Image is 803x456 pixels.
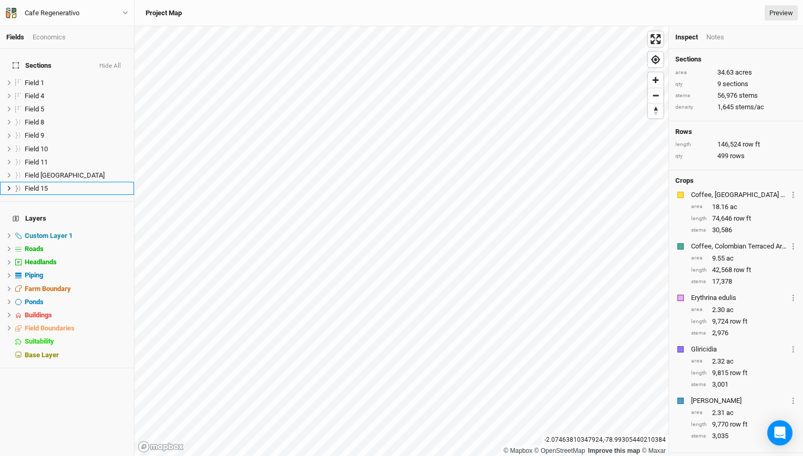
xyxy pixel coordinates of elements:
div: length [675,141,712,149]
span: row ft [730,317,747,326]
span: row ft [734,214,751,223]
div: Headlands [25,258,128,266]
span: Field 15 [25,184,48,192]
button: Crop Usage [790,189,797,201]
h4: Rows [675,128,797,136]
span: acres [735,68,752,77]
div: stems [691,329,707,337]
span: ac [726,357,734,366]
div: Coffee, Colombian Terraced Arrabica [691,242,788,251]
span: stems [739,91,758,100]
div: area [691,409,707,417]
h4: Crops [675,177,694,185]
div: 30,586 [691,225,797,235]
h4: Sections [675,55,797,64]
span: rows [730,151,745,161]
span: Field 11 [25,158,48,166]
div: area [691,306,707,314]
div: 1,645 [675,102,797,112]
h3: Project Map [146,9,182,17]
button: Crop Usage [790,240,797,252]
div: 56,976 [675,91,797,100]
div: 9,770 [691,420,797,429]
span: row ft [734,265,751,275]
div: area [675,69,712,77]
span: Field 9 [25,131,44,139]
div: Roads [25,245,128,253]
div: 9.55 [691,254,797,263]
div: area [691,357,707,365]
a: Improve this map [588,447,640,454]
div: length [691,421,707,429]
div: Inspect [675,33,698,42]
span: Suitability [25,337,54,345]
div: Field 4 [25,92,128,100]
h4: Layers [6,208,128,229]
button: Crop Usage [790,343,797,355]
div: 3,001 [691,380,797,389]
a: OpenStreetMap [534,447,585,454]
button: Zoom in [648,72,663,88]
div: Cafe Regenerativo [25,8,79,18]
div: Suitability [25,337,128,346]
div: qty [675,152,712,160]
div: length [691,369,707,377]
div: density [675,103,712,111]
div: qty [675,80,712,88]
div: Field 13 Headland Field [25,171,128,180]
span: ac [726,408,734,418]
span: Field [GEOGRAPHIC_DATA] [25,171,105,179]
div: Field 5 [25,105,128,113]
div: Open Intercom Messenger [767,420,792,445]
div: area [691,203,707,211]
div: 2.31 [691,408,797,418]
span: Reset bearing to north [648,103,663,118]
div: Field Boundaries [25,324,128,333]
div: Notes [706,33,724,42]
div: 499 [675,151,797,161]
div: 34.63 [675,68,797,77]
span: Field 5 [25,105,44,113]
div: stems [675,92,712,100]
div: Ponds [25,298,128,306]
div: 18.16 [691,202,797,212]
div: Field 8 [25,118,128,127]
div: -2.07463810347924 , -78.99305440210384 [542,434,668,445]
div: stems [691,226,707,234]
span: Roads [25,245,44,253]
span: Field 8 [25,118,44,126]
span: Base Layer [25,351,59,359]
span: Farm Boundary [25,285,71,293]
div: length [691,266,707,274]
button: Zoom out [648,88,663,103]
span: Field 10 [25,145,48,153]
div: Base Layer [25,351,128,359]
span: Sections [13,61,52,70]
button: Crop Usage [790,395,797,407]
span: Ponds [25,298,44,306]
span: row ft [730,420,747,429]
div: Field 11 [25,158,128,167]
button: Hide All [99,63,121,70]
div: 9,815 [691,368,797,378]
div: Field 1 [25,79,128,87]
div: 2.32 [691,357,797,366]
div: Custom Layer 1 [25,232,128,240]
div: Field 10 [25,145,128,153]
span: Field Boundaries [25,324,75,332]
a: Fields [6,33,24,41]
div: 17,378 [691,277,797,286]
button: Cafe Regenerativo [5,7,129,19]
div: Field 9 [25,131,128,140]
span: ac [730,202,737,212]
button: Find my location [648,52,663,67]
a: Mapbox logo [138,441,184,453]
div: 9,724 [691,317,797,326]
span: ac [726,305,734,315]
span: Piping [25,271,43,279]
span: row ft [730,368,747,378]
